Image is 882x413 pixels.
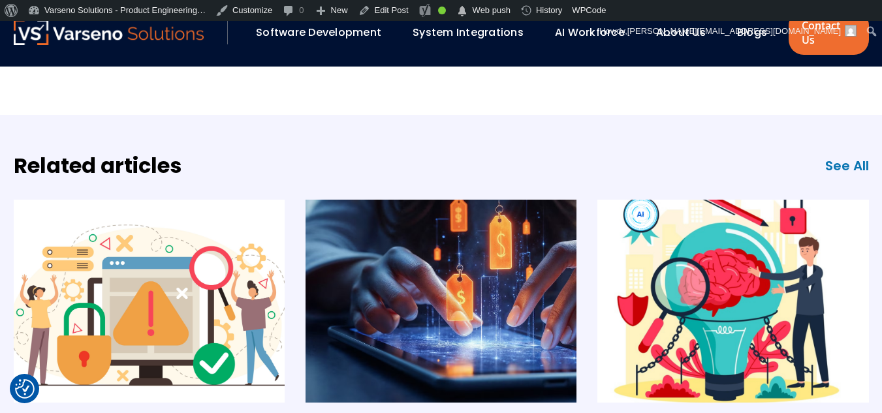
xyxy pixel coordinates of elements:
[15,379,35,399] img: Revisit consent button
[14,20,204,46] a: Varseno Solutions – Product Engineering & IT Services
[406,22,542,44] div: System Integrations
[14,20,204,45] img: Varseno Solutions – Product Engineering & IT Services
[15,379,35,399] button: Cookie Settings
[555,25,625,40] a: AI Workforce
[306,200,576,403] img: AI in Ecommerce: How Intelligent Automation Is Reshaping Online Retail
[249,22,400,44] div: Software Development
[456,2,469,20] span: 
[14,200,285,403] img: Security Testing with Burp Suite
[597,200,868,403] img: AI Ethics: Balancing Innovation with Responsibility
[413,25,524,40] a: System Integrations
[438,7,446,14] div: Good
[627,26,841,36] span: [PERSON_NAME][EMAIL_ADDRESS][DOMAIN_NAME]
[256,25,381,40] a: Software Development
[825,157,869,175] a: See All
[595,21,862,42] a: Howdy,
[548,22,643,44] div: AI Workforce
[14,151,181,180] h2: Related articles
